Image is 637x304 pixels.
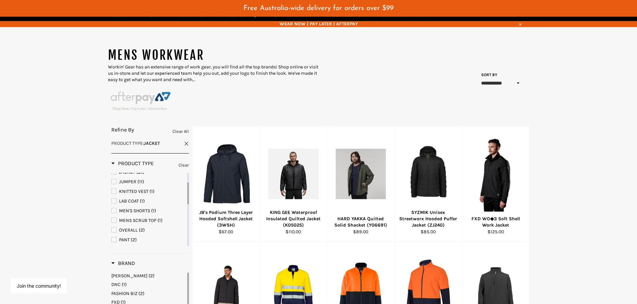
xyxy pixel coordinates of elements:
div: FXD WO◆3 Soft Shell Work Jacket [466,216,525,229]
a: KNITTED VEST [111,188,186,195]
div: HARD YAKKA Quilted Solid Shacket (Y06691) [331,216,390,229]
a: JB's Podium Three Layer Hooded Softshell Jacket (3WSH)JB's Podium Three Layer Hooded Softshell Ja... [192,126,260,242]
strong: JACKET [144,140,160,146]
a: PANT [111,236,186,244]
a: BISLEY [111,273,186,279]
a: DNC [111,281,186,288]
label: Sort by [479,72,498,78]
a: OVERALL [111,227,186,234]
a: KING GEE Waterproof Insulated Quilted Jacket (K05025)KING GEE Waterproof Insulated Quilted Jacket... [259,126,327,242]
span: Free Australia-wide delivery for orders over $99 [243,5,394,12]
span: (1) [140,198,145,204]
span: (1) [149,189,154,194]
span: (2) [138,291,144,296]
a: FASHION BIZ [111,290,186,297]
span: MENS SCRUB TOP [119,218,156,223]
div: SYZMIK Unisex Streetworx Hooded Puffer Jacket (ZJ240) [399,209,458,229]
span: Product Type [111,140,143,146]
span: MEN'S SHORTS [119,208,150,214]
h3: Brand [111,260,135,267]
span: WEAR NOW | PAY LATER | AFTERPAY [108,21,529,27]
span: Refine By [111,126,134,133]
a: HARD YAKKA Quilted Solid Shacket (Y06691)HARD YAKKA Quilted Solid Shacket (Y06691)$89.00 [327,126,395,242]
span: (1) [157,218,163,223]
span: (2) [148,273,154,279]
a: MENS SCRUB TOP [111,217,186,224]
button: Join the community! [17,283,61,289]
a: FXD WO◆3 Soft Shell Work JacketFXD WO◆3 Soft Shell Work Jacket$125.00 [462,126,529,242]
span: (2) [139,227,145,233]
h1: MENS WORKWEAR [108,47,319,64]
span: (2) [131,237,137,243]
a: Clear All [173,128,189,135]
h3: Product Type [111,160,154,167]
span: (1) [122,282,127,287]
a: Clear [179,162,189,169]
span: LAB COAT [119,198,139,204]
a: Product Type:JACKET [111,140,189,146]
span: JUMPER [119,179,136,185]
a: LAB COAT [111,198,186,205]
div: JB's Podium Three Layer Hooded Softshell Jacket (3WSH) [197,209,255,229]
span: DNC [111,282,121,287]
div: KING GEE Waterproof Insulated Quilted Jacket (K05025) [264,209,323,229]
span: : [111,140,160,146]
a: PANTS [111,246,186,253]
p: Workin' Gear has an extensive range of work gear, you will find all the top brands! Shop online o... [108,64,319,83]
span: OVERALL [119,227,138,233]
span: (11) [137,179,144,185]
span: [PERSON_NAME] [111,273,147,279]
span: PANT [119,237,130,243]
span: KNITTED VEST [119,189,148,194]
a: JUMPER [111,178,186,186]
span: (1) [151,208,156,214]
span: FASHION BIZ [111,291,137,296]
a: MEN'S SHORTS [111,207,186,215]
a: SYZMIK Unisex Streetworx Hooded Puffer Jacket (ZJ240)SYZMIK Unisex Streetworx Hooded Puffer Jacke... [394,126,462,242]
